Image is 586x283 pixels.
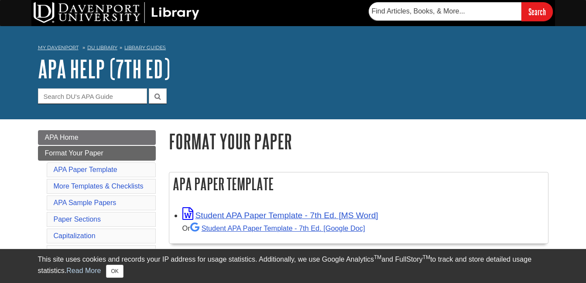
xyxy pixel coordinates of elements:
a: Capitalization [54,232,96,239]
sup: TM [423,254,430,260]
a: Link opens in new window [182,211,378,220]
a: Paper Sections [54,216,101,223]
small: Or [182,224,365,232]
h2: APA Paper Template [169,172,548,195]
a: More Templates & Checklists [54,182,144,190]
h1: Format Your Paper [169,130,548,152]
div: This site uses cookies and records your IP address for usage statistics. Additionally, we use Goo... [38,254,548,278]
a: APA Home [38,130,156,145]
a: Format Your Paper [38,146,156,161]
img: DU Library [34,2,199,23]
a: APA Sample Papers [54,199,117,206]
input: Search [521,2,553,21]
input: Search DU's APA Guide [38,88,147,104]
span: Format Your Paper [45,149,103,157]
a: APA Help (7th Ed) [38,55,170,82]
a: APA Paper Template [54,166,117,173]
span: APA Home [45,134,79,141]
sup: TM [374,254,381,260]
input: Find Articles, Books, & More... [369,2,521,20]
a: Library Guides [124,44,166,51]
a: My Davenport [38,44,79,51]
a: Read More [66,267,101,274]
form: Searches DU Library's articles, books, and more [369,2,553,21]
nav: breadcrumb [38,42,548,56]
a: Student APA Paper Template - 7th Ed. [Google Doc] [190,224,365,232]
button: Close [106,265,123,278]
a: DU Library [87,44,117,51]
